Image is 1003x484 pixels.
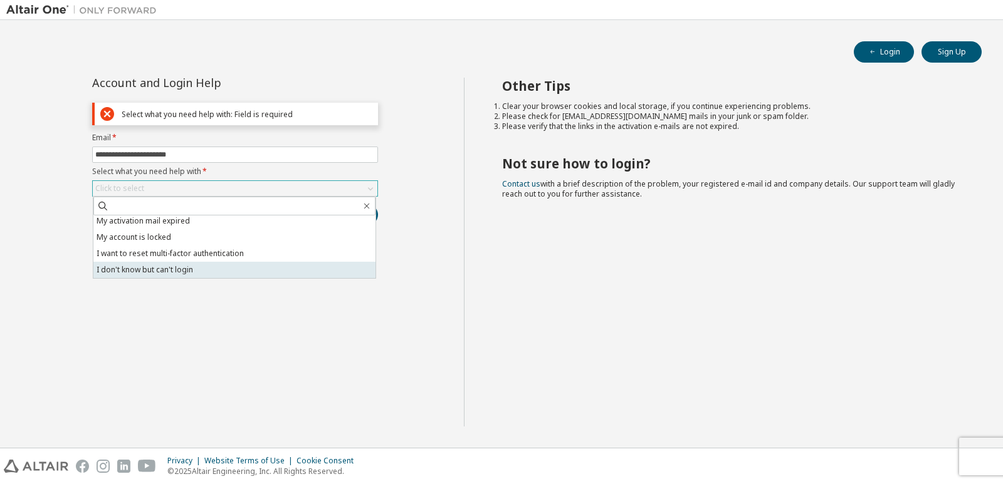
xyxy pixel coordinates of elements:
[76,460,89,473] img: facebook.svg
[95,183,144,193] div: Click to select
[502,178,540,189] a: Contact us
[122,110,372,119] div: Select what you need help with: Field is required
[502,78,960,94] h2: Other Tips
[138,460,156,473] img: youtube.svg
[922,41,982,63] button: Sign Up
[204,456,297,466] div: Website Terms of Use
[502,178,955,199] span: with a brief description of the problem, your registered e-mail id and company details. Our suppo...
[167,466,361,476] p: © 2025 Altair Engineering, Inc. All Rights Reserved.
[502,121,960,131] li: Please verify that the links in the activation e-mails are not expired.
[93,213,375,229] li: My activation mail expired
[502,111,960,121] li: Please check for [EMAIL_ADDRESS][DOMAIN_NAME] mails in your junk or spam folder.
[92,78,321,88] div: Account and Login Help
[117,460,130,473] img: linkedin.svg
[6,4,163,16] img: Altair One
[502,101,960,111] li: Clear your browser cookies and local storage, if you continue experiencing problems.
[502,155,960,172] h2: Not sure how to login?
[97,460,110,473] img: instagram.svg
[854,41,914,63] button: Login
[167,456,204,466] div: Privacy
[93,181,377,196] div: Click to select
[92,167,378,177] label: Select what you need help with
[92,133,378,143] label: Email
[4,460,68,473] img: altair_logo.svg
[297,456,361,466] div: Cookie Consent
